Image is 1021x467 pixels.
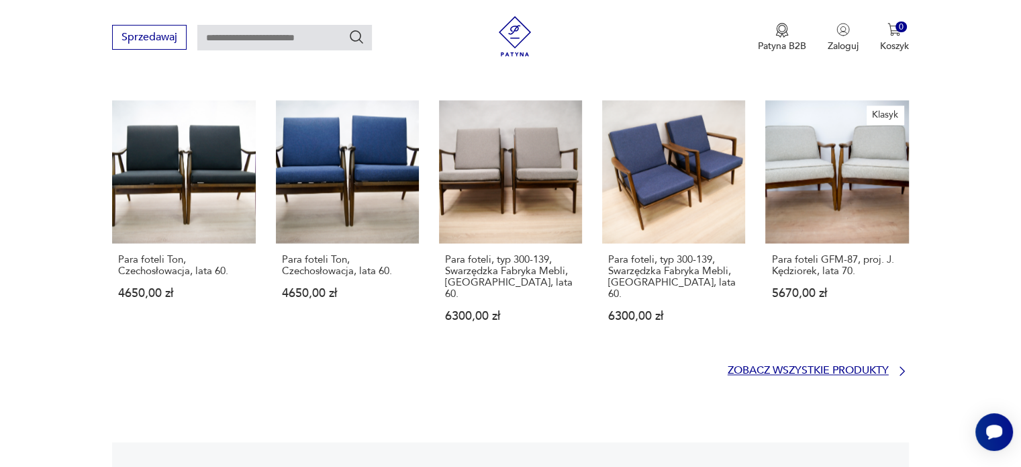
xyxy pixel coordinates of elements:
a: KlasykPara foteli GFM-87, proj. J. Kędziorek, lata 70.Para foteli GFM-87, proj. J. Kędziorek, lat... [765,100,908,348]
button: Sprzedawaj [112,25,187,50]
p: Para foteli GFM-87, proj. J. Kędziorek, lata 70. [771,254,902,277]
button: Zaloguj [828,23,859,52]
button: Patyna B2B [758,23,806,52]
p: Para foteli, typ 300-139, Swarzędzka Fabryka Mebli, [GEOGRAPHIC_DATA], lata 60. [445,254,576,300]
a: Para foteli, typ 300-139, Swarzędzka Fabryka Mebli, Polska, lata 60.Para foteli, typ 300-139, Swa... [439,100,582,348]
img: Ikonka użytkownika [836,23,850,36]
p: Zaloguj [828,40,859,52]
p: Para foteli, typ 300-139, Swarzędzka Fabryka Mebli, [GEOGRAPHIC_DATA], lata 60. [608,254,739,300]
a: Para foteli Ton, Czechosłowacja, lata 60.Para foteli Ton, Czechosłowacja, lata 60.4650,00 zł [112,100,255,348]
p: 4650,00 zł [282,288,413,299]
a: Ikona medaluPatyna B2B [758,23,806,52]
p: Koszyk [880,40,909,52]
a: Para foteli Ton, Czechosłowacja, lata 60.Para foteli Ton, Czechosłowacja, lata 60.4650,00 zł [276,100,419,348]
p: 6300,00 zł [445,310,576,322]
div: 0 [895,22,907,33]
p: Patyna B2B [758,40,806,52]
iframe: Smartsupp widget button [975,413,1013,451]
a: Para foteli, typ 300-139, Swarzędzka Fabryka Mebli, Polska, lata 60.Para foteli, typ 300-139, Swa... [602,100,745,348]
img: Ikona medalu [775,23,789,38]
a: Zobacz wszystkie produkty [728,364,909,378]
p: Para foteli Ton, Czechosłowacja, lata 60. [282,254,413,277]
button: Szukaj [348,29,364,45]
p: Para foteli Ton, Czechosłowacja, lata 60. [118,254,249,277]
p: 5670,00 zł [771,288,902,299]
button: 0Koszyk [880,23,909,52]
a: Sprzedawaj [112,34,187,43]
p: 4650,00 zł [118,288,249,299]
p: 6300,00 zł [608,310,739,322]
img: Ikona koszyka [887,23,901,36]
p: Zobacz wszystkie produkty [728,366,889,375]
img: Patyna - sklep z meblami i dekoracjami vintage [495,16,535,56]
